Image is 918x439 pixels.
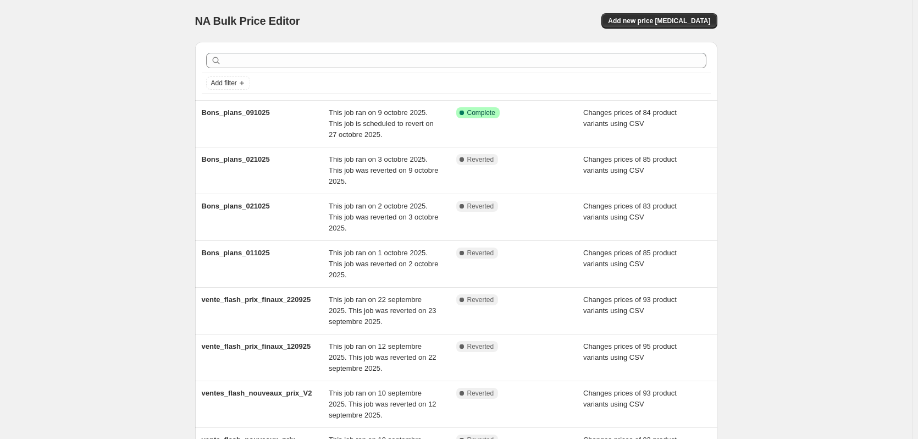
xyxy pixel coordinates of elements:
[583,342,677,361] span: Changes prices of 95 product variants using CSV
[583,155,677,174] span: Changes prices of 85 product variants using CSV
[583,108,677,128] span: Changes prices of 84 product variants using CSV
[202,342,311,350] span: vente_flash_prix_finaux_120925
[467,108,495,117] span: Complete
[467,155,494,164] span: Reverted
[467,342,494,351] span: Reverted
[467,202,494,211] span: Reverted
[202,389,312,397] span: ventes_flash_nouveaux_prix_V2
[202,202,270,210] span: Bons_plans_021025
[608,17,710,25] span: Add new price [MEDICAL_DATA]
[329,249,438,279] span: This job ran on 1 octobre 2025. This job was reverted on 2 octobre 2025.
[329,389,436,419] span: This job ran on 10 septembre 2025. This job was reverted on 12 septembre 2025.
[329,202,438,232] span: This job ran on 2 octobre 2025. This job was reverted on 3 octobre 2025.
[202,295,311,304] span: vente_flash_prix_finaux_220925
[583,389,677,408] span: Changes prices of 93 product variants using CSV
[329,295,436,326] span: This job ran on 22 septembre 2025. This job was reverted on 23 septembre 2025.
[329,342,436,372] span: This job ran on 12 septembre 2025. This job was reverted on 22 septembre 2025.
[195,15,300,27] span: NA Bulk Price Editor
[329,108,434,139] span: This job ran on 9 octobre 2025. This job is scheduled to revert on 27 octobre 2025.
[467,389,494,398] span: Reverted
[601,13,717,29] button: Add new price [MEDICAL_DATA]
[329,155,438,185] span: This job ran on 3 octobre 2025. This job was reverted on 9 octobre 2025.
[583,249,677,268] span: Changes prices of 85 product variants using CSV
[583,202,677,221] span: Changes prices of 83 product variants using CSV
[467,249,494,257] span: Reverted
[211,79,237,87] span: Add filter
[202,249,270,257] span: Bons_plans_011025
[467,295,494,304] span: Reverted
[202,108,270,117] span: Bons_plans_091025
[202,155,270,163] span: Bons_plans_021025
[206,76,250,90] button: Add filter
[583,295,677,315] span: Changes prices of 93 product variants using CSV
